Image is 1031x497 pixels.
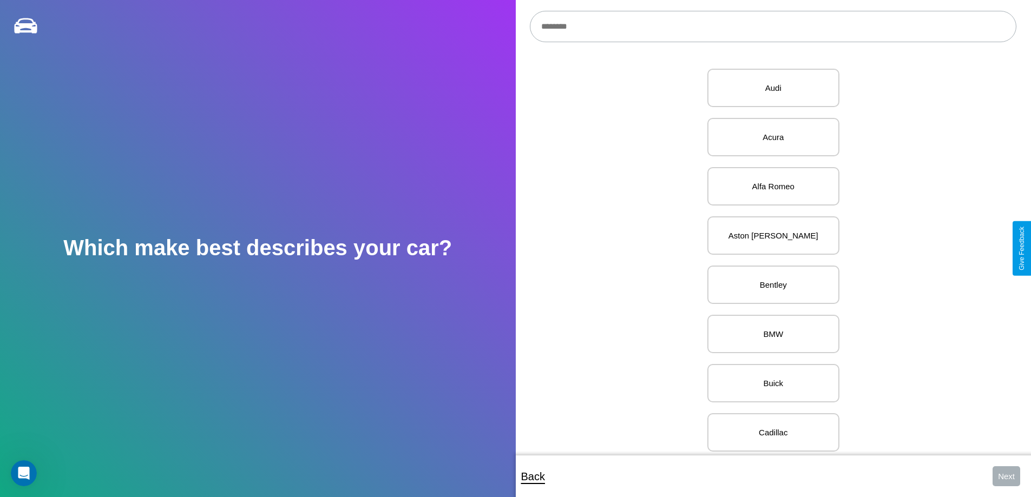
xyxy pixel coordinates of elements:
[719,277,828,292] p: Bentley
[719,130,828,144] p: Acura
[1018,227,1026,270] div: Give Feedback
[719,327,828,341] p: BMW
[719,376,828,390] p: Buick
[63,236,452,260] h2: Which make best describes your car?
[719,179,828,194] p: Alfa Romeo
[719,81,828,95] p: Audi
[719,228,828,243] p: Aston [PERSON_NAME]
[719,425,828,440] p: Cadillac
[521,467,545,486] p: Back
[993,466,1020,486] button: Next
[11,460,37,486] iframe: Intercom live chat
